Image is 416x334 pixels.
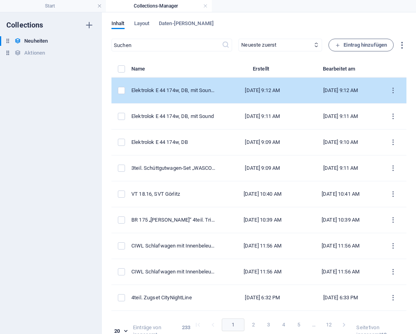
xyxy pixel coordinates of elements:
[131,242,217,250] div: CIWL Schlafwagen mit Innenbeleuchtung
[308,191,373,198] div: [DATE] 10:41 AM
[230,294,295,301] div: [DATE] 6:32 PM
[131,113,217,120] div: Elektrolok E 44 174w, DB, mit Sound
[111,39,222,51] input: Suchen
[24,36,48,46] h6: Neuheiten
[230,216,295,224] div: [DATE] 10:39 AM
[322,318,335,331] button: Go to page 12
[292,318,305,331] button: Go to page 5
[24,48,45,58] h6: Aktionen
[131,64,223,78] th: Name
[131,87,217,94] div: Elektrolok E 44 174w, DB, mit Sound (Copy)
[308,268,373,275] div: [DATE] 11:56 AM
[134,19,150,30] span: Layout
[223,64,301,78] th: Erstellt
[368,324,371,330] strong: 1
[338,318,350,331] button: Go to next page
[131,216,217,224] div: BR 175 „Ernst Thälmann“ 4teil. Triebwagen
[307,321,320,328] div: …
[247,318,260,331] button: Go to page 2
[308,87,373,94] div: [DATE] 9:12 AM
[106,2,212,10] h4: Collections-Manager
[230,113,295,120] div: [DATE] 9:11 AM
[262,318,275,331] button: Go to page 3
[131,268,217,275] div: CIWL Schlafwagen mit Innenbeleuchtung
[328,39,394,51] button: Eintrag hinzufügen
[230,165,295,172] div: [DATE] 9:09 AM
[302,64,380,78] th: Bearbeitet am
[6,20,43,30] h6: Collections
[308,242,373,250] div: [DATE] 11:56 AM
[159,19,214,30] span: Daten-[PERSON_NAME]
[131,191,217,198] div: VT 18.16, SVT Görlitz
[222,318,244,331] button: page 1
[308,216,373,224] div: [DATE] 10:39 AM
[308,165,373,172] div: [DATE] 9:11 AM
[131,139,217,146] div: Elektrolok E 44 174w, DB
[308,113,373,120] div: [DATE] 9:11 AM
[131,294,217,301] div: 4teil. Zugset CityNightLine
[277,318,290,331] button: Go to page 4
[230,191,295,198] div: [DATE] 10:40 AM
[230,242,295,250] div: [DATE] 11:56 AM
[230,268,295,275] div: [DATE] 11:56 AM
[335,40,387,50] span: Eintrag hinzufügen
[230,87,295,94] div: [DATE] 9:12 AM
[84,20,94,30] i: Neue Collection erstellen
[111,19,125,30] span: Inhalt
[131,165,217,172] div: 3teil. Schüttgutwagen-Set „WASCOSA“
[308,294,373,301] div: [DATE] 6:33 PM
[308,139,373,146] div: [DATE] 9:10 AM
[230,139,295,146] div: [DATE] 9:09 AM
